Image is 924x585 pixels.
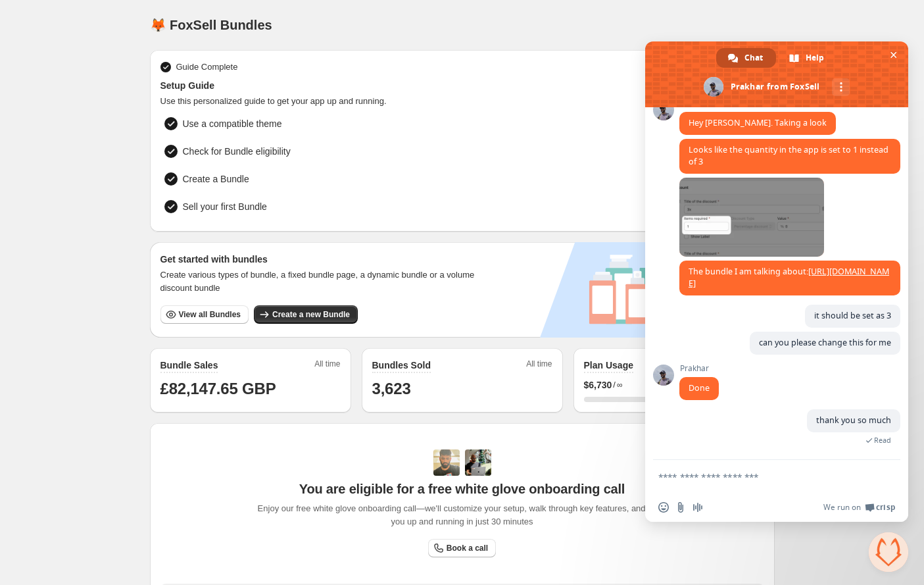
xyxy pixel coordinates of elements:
button: Create a new Bundle [254,305,358,324]
h2: Bundles Sold [372,359,431,372]
span: We run on [823,502,861,513]
a: [URL][DOMAIN_NAME] [689,266,889,289]
span: can you please change this for me [759,337,891,348]
span: Looks like the quantity in the app is set to 1 instead of 3 [689,144,888,167]
span: $ 6,730 [584,378,612,392]
span: Chat [744,48,763,68]
h1: 🦊 FoxSell Bundles [150,17,272,33]
h2: Bundle Sales [160,359,218,372]
span: Enjoy our free white glove onboarding call—we'll customize your setup, walk through key features,... [251,502,673,528]
span: it should be set as 3 [814,310,891,321]
span: thank you so much [816,415,891,426]
span: Use a compatible theme [183,117,282,130]
span: Read [874,436,891,445]
a: Book a call [428,539,496,557]
textarea: Compose your message... [658,471,866,483]
span: Audio message [693,502,703,513]
span: Sell your first Bundle [183,200,267,213]
img: Prakhar [465,449,491,476]
span: You are eligible for a free white glove onboarding call [299,481,625,497]
div: Help [777,48,837,68]
span: Done [689,382,710,394]
span: Create a Bundle [183,172,249,186]
span: Use this personalized guide to get your app up and running. [160,95,764,108]
img: Adi [433,449,460,476]
span: Help [806,48,824,68]
span: Insert an emoji [658,502,669,513]
span: The bundle I am talking about: [689,266,889,289]
h2: Plan Usage [584,359,633,372]
div: Chat [716,48,776,68]
h3: Get started with bundles [160,253,487,266]
div: More channels [832,78,850,96]
h1: £82,147.65 GBP [160,378,341,399]
span: ∞ [617,380,623,390]
div: / [584,378,764,392]
div: Close chat [869,532,908,572]
span: Setup Guide [160,79,764,92]
span: Create a new Bundle [272,309,350,320]
h1: 3,623 [372,378,552,399]
span: Guide Complete [176,61,238,74]
span: Prakhar [679,364,719,373]
span: Hey [PERSON_NAME]. Taking a look [689,117,827,128]
a: We run onCrisp [823,502,895,513]
span: Crisp [876,502,895,513]
span: View all Bundles [179,309,241,320]
button: View all Bundles [160,305,249,324]
span: All time [314,359,340,373]
span: Close chat [887,48,900,62]
span: All time [526,359,552,373]
span: Book a call [447,543,488,553]
span: Check for Bundle eligibility [183,145,291,158]
span: Send a file [675,502,686,513]
span: Create various types of bundle, a fixed bundle page, a dynamic bundle or a volume discount bundle [160,268,487,295]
